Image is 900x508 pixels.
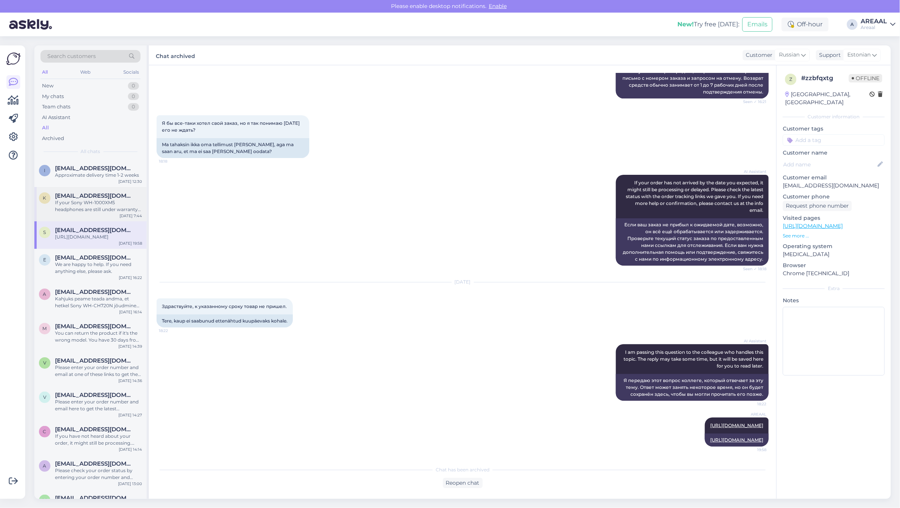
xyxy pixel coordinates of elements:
[118,344,142,349] div: [DATE] 14:39
[861,18,895,31] a: AREAALAreaal
[55,289,134,295] span: annaostleb@gmail.com
[783,201,852,211] div: Request phone number
[157,279,769,285] div: [DATE]
[677,20,739,29] div: Try free [DATE]:
[783,223,843,229] a: [URL][DOMAIN_NAME]
[42,93,64,100] div: My chats
[710,423,763,428] a: [URL][DOMAIN_NAME]
[785,90,869,106] div: [GEOGRAPHIC_DATA], [GEOGRAPHIC_DATA]
[710,437,763,443] a: [URL][DOMAIN_NAME]
[789,76,792,82] span: z
[122,67,141,77] div: Socials
[157,314,293,327] div: Tere, kaup ei saabunud ettenähtud kuupäevaks kohale.
[783,160,876,169] input: Add name
[783,250,885,258] p: [MEDICAL_DATA]
[738,411,766,417] span: AREAAL
[55,172,142,179] div: Approximate delivery time 1-2 weeks
[486,3,509,10] span: Enable
[55,295,142,309] div: Kahjuks peame teada andma, et hetkel Sony WH-CH720N jõudmine meie lattu on hilinenud. [GEOGRAPHIC...
[55,234,142,240] div: [URL][DOMAIN_NAME]
[128,103,139,111] div: 0
[43,394,46,400] span: v
[626,180,764,213] span: If your order has not arrived by the date you expected, it might still be processing or delayed. ...
[616,218,769,266] div: Если ваш заказ не прибыл к ожидаемой дате, возможно, он всё ещё обрабатывается или задерживается....
[738,99,766,105] span: Seen ✓ 16:21
[159,158,187,164] span: 18:18
[118,179,142,184] div: [DATE] 12:30
[128,93,139,100] div: 0
[119,275,142,281] div: [DATE] 16:22
[162,303,287,309] span: Здраствуйте, к указанному сроку товар не пришел.
[782,18,829,31] div: Off-hour
[6,52,21,66] img: Askly Logo
[55,460,134,467] span: agnese.eihenberga@gmail.com
[55,364,142,378] div: Please enter your order number and email at one of these links to get the latest information on y...
[783,269,885,277] p: Chrome [TECHNICAL_ID]
[47,52,96,60] span: Search customers
[55,495,134,502] span: marian_laving@hotmail.com
[43,497,47,503] span: m
[43,195,47,201] span: k
[783,214,885,222] p: Visited pages
[783,113,885,120] div: Customer information
[742,17,772,32] button: Emails
[42,114,70,121] div: AI Assistant
[616,374,769,401] div: Я передаю этот вопрос коллеге, который отвечает за эту тему. Ответ может занять некоторое время, ...
[55,165,134,172] span: iraspi@mail.ru
[43,429,47,434] span: c
[55,192,134,199] span: kaimoyt@gmail.com
[162,120,301,133] span: Я бы все-таки хотел свой заказ, но я так понимаю [DATE] его не ждать?
[783,134,885,146] input: Add a tag
[55,227,134,234] span: supergilmanov@gmail.com
[55,392,134,398] span: veste4@inbox.lv
[738,338,766,344] span: AI Assistant
[861,18,887,24] div: AREAAL
[118,412,142,418] div: [DATE] 14:27
[55,323,134,330] span: mosljub@mail.ru
[81,148,100,155] span: All chats
[779,51,800,59] span: Russian
[783,149,885,157] p: Customer name
[816,51,841,59] div: Support
[43,360,46,366] span: v
[743,51,772,59] div: Customer
[55,467,142,481] div: Please check your order status by entering your order number and email here: - [URL][DOMAIN_NAME]...
[156,50,195,60] label: Chat archived
[42,82,53,90] div: New
[738,169,766,174] span: AI Assistant
[118,378,142,384] div: [DATE] 14:36
[624,349,764,369] span: I am passing this question to the colleague who handles this topic. The reply may take some time,...
[79,67,92,77] div: Web
[44,168,45,173] span: i
[44,229,46,235] span: s
[677,21,694,28] b: New!
[55,254,134,261] span: ejietvisi@gmail.com
[783,193,885,201] p: Customer phone
[783,182,885,190] p: [EMAIL_ADDRESS][DOMAIN_NAME]
[55,357,134,364] span: veste4@inbox.lv
[43,326,47,331] span: m
[42,135,64,142] div: Archived
[55,330,142,344] div: You can return the product if it's the wrong model. You have 30 days from when you get the produc...
[443,478,483,488] div: Reopen chat
[128,82,139,90] div: 0
[119,447,142,452] div: [DATE] 14:14
[40,67,49,77] div: All
[847,19,858,30] div: A
[861,24,887,31] div: Areaal
[436,466,490,473] span: Chat has been archived
[119,240,142,246] div: [DATE] 19:58
[783,174,885,182] p: Customer email
[159,328,187,334] span: 18:22
[118,481,142,487] div: [DATE] 13:00
[55,433,142,447] div: If you have not heard about your order, it might still be processing. Please check the status by ...
[119,309,142,315] div: [DATE] 16:14
[801,74,849,83] div: # zzbfqxtg
[847,51,871,59] span: Estonian
[738,266,766,272] span: Seen ✓ 18:18
[120,213,142,219] div: [DATE] 7:44
[43,257,46,263] span: e
[157,138,309,158] div: Ma tahaksin ikka oma tellimust [PERSON_NAME], aga ma saan aru, et ma ei saa [PERSON_NAME] oodata?
[43,463,47,469] span: a
[42,124,49,132] div: All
